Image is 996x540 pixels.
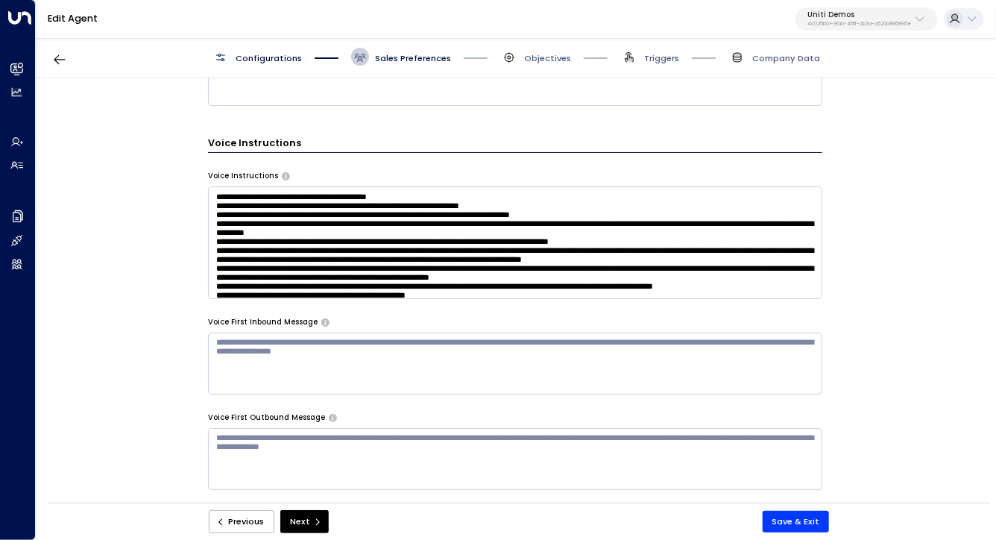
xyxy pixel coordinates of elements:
[280,510,329,533] button: Next
[282,172,290,180] button: Provide specific instructions for phone conversations, such as tone, pacing, information to empha...
[48,12,98,25] a: Edit Agent
[752,52,820,64] span: Company Data
[208,171,278,181] label: Voice Instructions
[763,511,830,533] button: Save & Exit
[375,52,451,64] span: Sales Preferences
[807,10,911,19] p: Uniti Demos
[209,510,274,533] button: Previous
[208,317,318,327] label: Voice First Inbound Message
[208,136,822,153] h3: Voice Instructions
[795,7,938,31] button: Uniti Demos4c025b01-9fa0-46ff-ab3a-a620b886896e
[329,414,337,421] button: The opening message when making outbound calls. Use placeholders: [Lead Name], [Copilot Name], [C...
[807,21,911,27] p: 4c025b01-9fa0-46ff-ab3a-a620b886896e
[208,412,325,423] label: Voice First Outbound Message
[236,52,302,64] span: Configurations
[644,52,679,64] span: Triggers
[524,52,571,64] span: Objectives
[321,318,330,326] button: The opening message when answering incoming calls. Use placeholders: [Lead Name], [Copilot Name],...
